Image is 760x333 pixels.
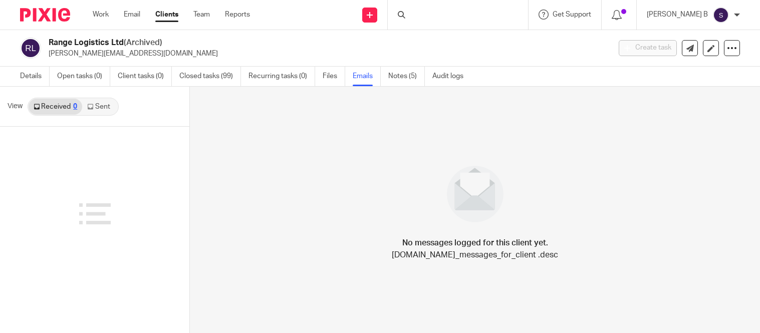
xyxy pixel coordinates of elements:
[20,8,70,22] img: Pixie
[93,10,109,20] a: Work
[179,67,241,86] a: Closed tasks (99)
[20,38,41,59] img: svg%3E
[432,67,471,86] a: Audit logs
[155,10,178,20] a: Clients
[440,159,510,229] img: image
[553,11,591,18] span: Get Support
[619,40,677,56] button: Create task
[49,49,604,59] p: [PERSON_NAME][EMAIL_ADDRESS][DOMAIN_NAME]
[73,103,77,110] div: 0
[647,10,708,20] p: [PERSON_NAME] B
[713,7,729,23] img: svg%3E
[388,67,425,86] a: Notes (5)
[124,39,162,47] span: (Archived)
[82,99,117,115] a: Sent
[118,67,172,86] a: Client tasks (0)
[323,67,345,86] a: Files
[124,10,140,20] a: Email
[225,10,250,20] a: Reports
[49,38,492,48] h2: Range Logistics Ltd
[20,67,50,86] a: Details
[402,237,548,249] h4: No messages logged for this client yet.
[353,67,381,86] a: Emails
[193,10,210,20] a: Team
[248,67,315,86] a: Recurring tasks (0)
[57,67,110,86] a: Open tasks (0)
[392,249,558,261] p: [DOMAIN_NAME]_messages_for_client .desc
[8,101,23,112] span: View
[29,99,82,115] a: Received0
